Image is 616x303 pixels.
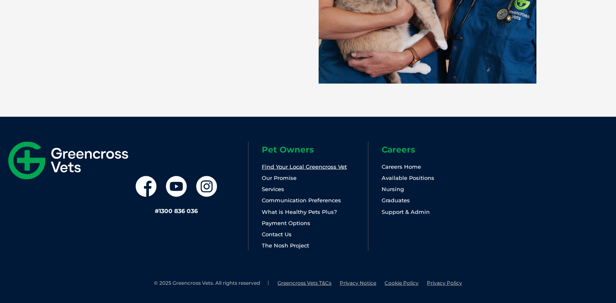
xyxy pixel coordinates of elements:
[278,280,331,286] a: Greencross Vets T&Cs
[262,186,284,192] a: Services
[382,197,410,204] a: Graduates
[262,242,309,249] a: The Nosh Project
[382,175,434,181] a: Available Positions
[382,145,488,154] h6: Careers
[155,207,198,215] a: #1300 836 036
[262,175,297,181] a: Our Promise
[382,208,430,215] a: Support & Admin
[382,163,421,170] a: Careers Home
[262,145,368,154] h6: Pet Owners
[382,186,404,192] a: Nursing
[385,280,419,286] a: Cookie Policy
[427,280,462,286] a: Privacy Policy
[262,208,337,215] a: What is Healthy Pets Plus?
[262,231,292,238] a: Contact Us
[262,220,310,226] a: Payment Options
[154,280,269,287] li: © 2025 Greencross Vets. All rights reserved
[262,163,347,170] a: Find Your Local Greencross Vet
[155,207,159,215] span: #
[262,197,341,204] a: Communication Preferences
[340,280,376,286] a: Privacy Notice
